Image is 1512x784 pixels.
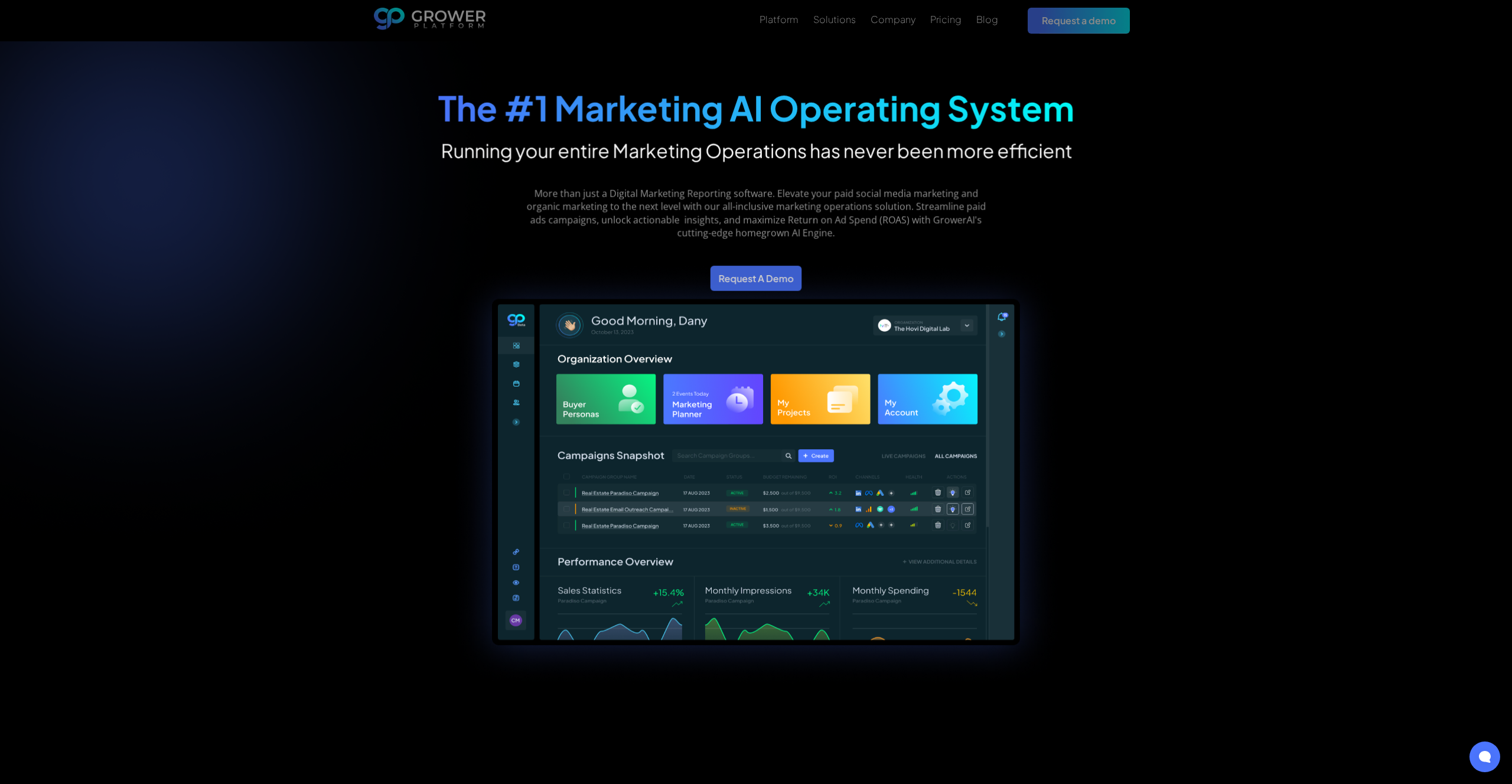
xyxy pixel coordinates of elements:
div: Solutions [813,14,856,25]
a: Request A Demo [711,266,801,291]
a: Blog [976,12,998,27]
img: digital marketing reporting dashboard [450,262,1061,687]
a: Company [871,12,915,27]
a: Solutions [813,12,856,27]
div: Pricing [930,14,962,25]
a: Pricing [930,12,962,27]
div: Platform [760,14,799,25]
a: home [374,8,486,34]
a: Platform [760,12,799,27]
div: Blog [976,14,998,25]
h2: Running your entire Marketing Operations has never been more efficient [438,139,1074,162]
strong: The #1 Marketing AI Operating System [438,86,1074,129]
p: More than just a Digital Marketing Reporting software. Elevate your paid social media marketing a... [520,187,992,240]
a: Request a demo [1028,8,1130,33]
div: Company [871,14,915,25]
